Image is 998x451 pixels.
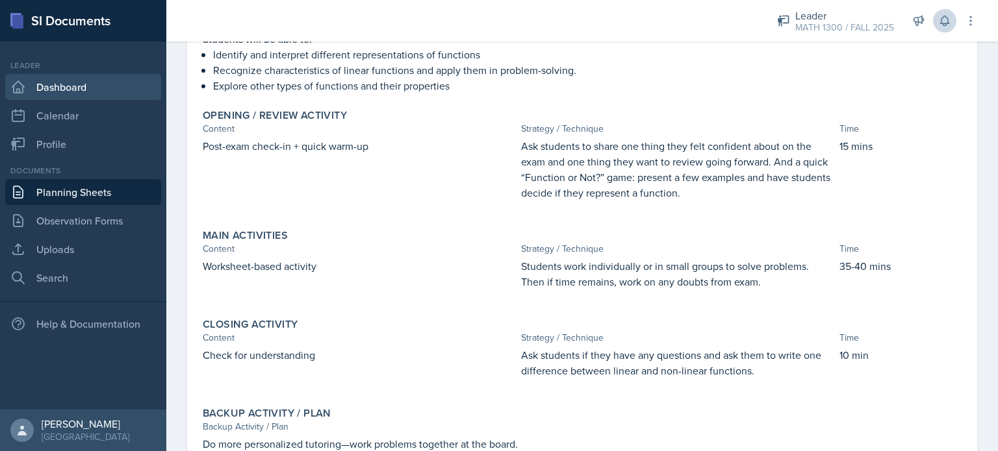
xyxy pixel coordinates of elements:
p: Explore other types of functions and their properties [213,78,962,93]
p: 15 mins [839,138,962,154]
a: Observation Forms [5,208,161,234]
label: Backup Activity / Plan [203,407,331,420]
a: Profile [5,131,161,157]
label: Main Activities [203,229,288,242]
p: 35-40 mins [839,258,962,274]
a: Dashboard [5,74,161,100]
p: Ask students if they have any questions and ask them to write one difference between linear and n... [521,347,834,378]
div: [PERSON_NAME] [42,417,129,430]
div: Time [839,242,962,256]
div: Backup Activity / Plan [203,420,962,433]
div: Help & Documentation [5,311,161,337]
p: Check for understanding [203,347,516,363]
p: Recognize characteristics of linear functions and apply them in problem-solving. [213,62,962,78]
div: Content [203,122,516,136]
div: [GEOGRAPHIC_DATA] [42,430,129,443]
div: Strategy / Technique [521,242,834,256]
label: Closing Activity [203,318,298,331]
div: Leader [795,8,894,23]
p: Students work individually or in small groups to solve problems. Then if time remains, work on an... [521,258,834,289]
a: Uploads [5,236,161,262]
a: Calendar [5,103,161,128]
p: 10 min [839,347,962,363]
div: Documents [5,165,161,177]
label: Opening / Review Activity [203,109,347,122]
div: Strategy / Technique [521,331,834,345]
div: Strategy / Technique [521,122,834,136]
div: MATH 1300 / FALL 2025 [795,21,894,34]
p: Worksheet-based activity [203,258,516,274]
div: Content [203,242,516,256]
p: Ask students to share one thing they felt confident about on the exam and one thing they want to ... [521,138,834,201]
p: Post-exam check-in + quick warm-up [203,138,516,154]
a: Search [5,265,161,291]
div: Leader [5,60,161,71]
div: Content [203,331,516,345]
div: Time [839,122,962,136]
p: Identify and interpret different representations of functions [213,47,962,62]
a: Planning Sheets [5,179,161,205]
div: Time [839,331,962,345]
